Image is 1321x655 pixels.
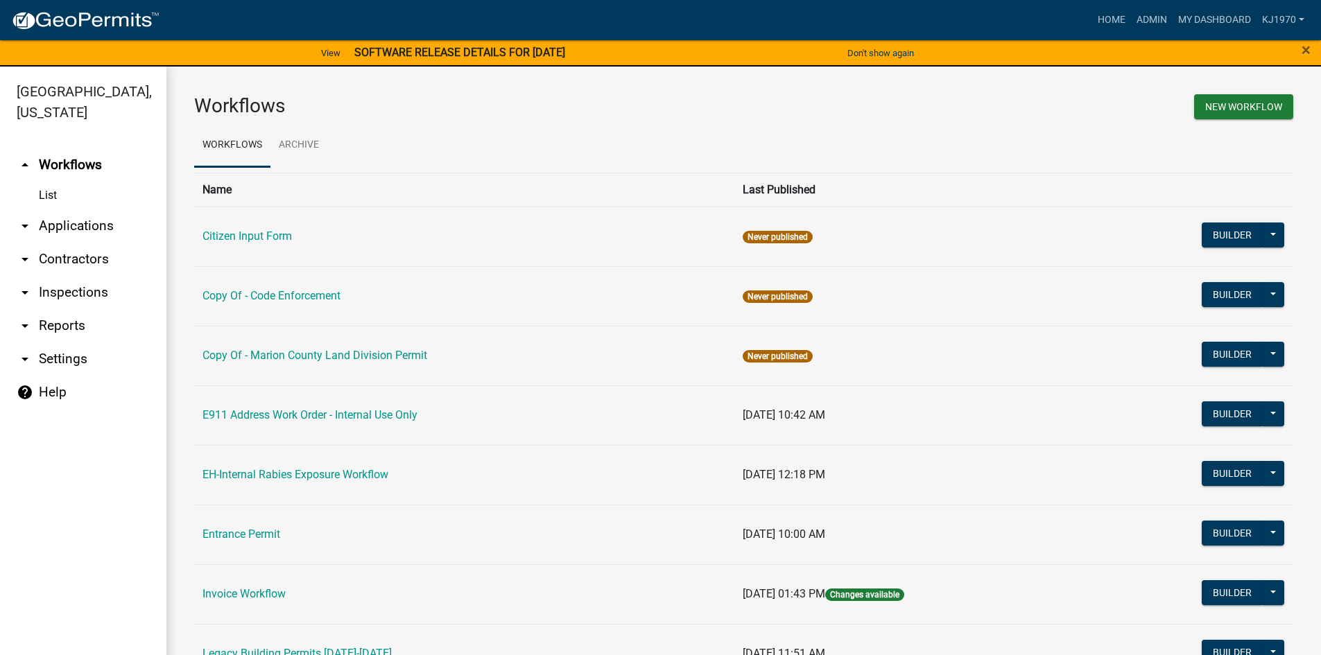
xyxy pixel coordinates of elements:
[202,527,280,541] a: Entrance Permit
[743,587,825,600] span: [DATE] 01:43 PM
[17,384,33,401] i: help
[194,123,270,168] a: Workflows
[202,468,388,481] a: EH-Internal Rabies Exposure Workflow
[825,588,904,601] span: Changes available
[316,42,346,64] a: View
[1202,342,1263,367] button: Builder
[1173,7,1257,33] a: My Dashboard
[194,94,734,118] h3: Workflows
[1202,461,1263,486] button: Builder
[842,42,919,64] button: Don't show again
[1202,282,1263,307] button: Builder
[202,349,427,362] a: Copy Of - Marion County Land Division Permit
[202,587,286,600] a: Invoice Workflow
[17,351,33,367] i: arrow_drop_down
[743,527,825,541] span: [DATE] 10:00 AM
[743,468,825,481] span: [DATE] 12:18 PM
[743,350,813,363] span: Never published
[17,157,33,173] i: arrow_drop_up
[17,218,33,234] i: arrow_drop_down
[202,408,417,421] a: E911 Address Work Order - Internal Use Only
[17,284,33,301] i: arrow_drop_down
[17,317,33,334] i: arrow_drop_down
[202,289,340,302] a: Copy Of - Code Enforcement
[17,251,33,268] i: arrow_drop_down
[1202,580,1263,605] button: Builder
[1092,7,1131,33] a: Home
[743,290,813,303] span: Never published
[1202,521,1263,545] button: Builder
[734,173,1091,207] th: Last Published
[202,229,292,243] a: Citizen Input Form
[1257,7,1310,33] a: kj1970
[743,231,813,243] span: Never published
[1202,222,1263,247] button: Builder
[1302,40,1311,60] span: ×
[354,46,565,59] strong: SOFTWARE RELEASE DETAILS FOR [DATE]
[1302,42,1311,58] button: Close
[1194,94,1293,119] button: New Workflow
[194,173,734,207] th: Name
[743,408,825,421] span: [DATE] 10:42 AM
[1202,401,1263,426] button: Builder
[270,123,327,168] a: Archive
[1131,7,1173,33] a: Admin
